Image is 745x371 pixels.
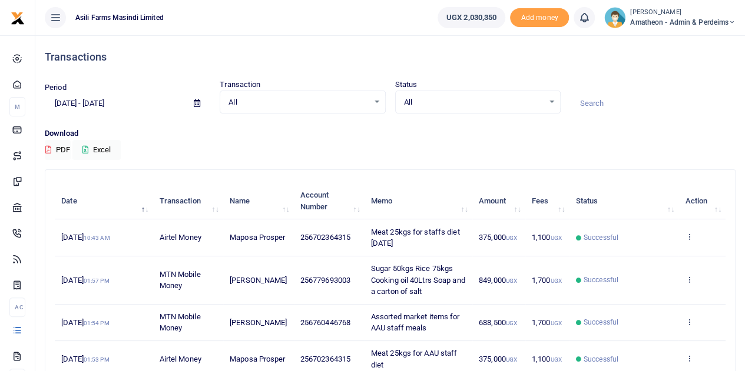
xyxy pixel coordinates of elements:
p: Download [45,128,736,140]
th: Name: activate to sort column ascending [223,183,294,219]
span: 1,100 [532,233,562,242]
span: Successful [584,232,618,243]
small: 01:54 PM [84,320,110,326]
span: Asili Farms Masindi Limited [71,12,168,23]
span: Airtel Money [160,355,201,363]
small: [PERSON_NAME] [630,8,736,18]
li: M [9,97,25,116]
span: [PERSON_NAME] [230,276,287,285]
span: MTN Mobile Money [160,270,201,290]
span: 1,700 [532,276,562,285]
small: 01:57 PM [84,278,110,284]
li: Toup your wallet [510,8,569,28]
small: UGX [506,356,517,363]
span: Successful [584,354,618,365]
th: Date: activate to sort column descending [55,183,153,219]
span: [DATE] [61,276,109,285]
span: [PERSON_NAME] [230,318,287,327]
small: UGX [506,320,517,326]
h4: Transactions [45,51,736,63]
span: 256702364315 [300,355,350,363]
a: Add money [510,12,569,21]
span: 688,500 [479,318,517,327]
span: [DATE] [61,318,109,327]
span: 375,000 [479,355,517,363]
a: logo-small logo-large logo-large [11,13,25,22]
span: Maposa Prosper [230,233,285,242]
span: [DATE] [61,355,109,363]
small: UGX [506,278,517,284]
span: [DATE] [61,233,110,242]
span: Meat 25kgs for AAU staff diet [371,349,457,369]
span: 849,000 [479,276,517,285]
span: 256702364315 [300,233,350,242]
span: 1,700 [532,318,562,327]
small: UGX [506,235,517,241]
th: Memo: activate to sort column ascending [365,183,472,219]
span: UGX 2,030,350 [446,12,496,24]
label: Period [45,82,67,93]
span: Add money [510,8,569,28]
input: select period [45,93,184,113]
span: Meat 25kgs for staffs diet [DATE] [371,228,460,248]
span: 256779693003 [300,276,350,285]
th: Account Number: activate to sort column ascending [294,183,365,219]
span: All [229,96,368,108]
span: Successful [584,275,618,285]
span: 256760446768 [300,318,350,327]
span: MTN Mobile Money [160,312,201,333]
small: UGX [550,235,561,241]
button: Excel [72,140,121,160]
span: All [404,96,544,108]
small: UGX [550,320,561,326]
small: 01:53 PM [84,356,110,363]
img: logo-small [11,11,25,25]
label: Status [395,79,418,91]
span: Maposa Prosper [230,355,285,363]
span: 1,100 [532,355,562,363]
img: profile-user [604,7,625,28]
li: Ac [9,298,25,317]
input: Search [570,93,736,113]
span: Airtel Money [160,233,201,242]
span: Successful [584,317,618,327]
a: profile-user [PERSON_NAME] Amatheon - Admin & Perdeims [604,7,736,28]
th: Status: activate to sort column ascending [569,183,678,219]
span: Assorted market items for AAU staff meals [371,312,460,333]
th: Amount: activate to sort column ascending [472,183,525,219]
th: Transaction: activate to sort column ascending [153,183,223,219]
small: UGX [550,278,561,284]
button: PDF [45,140,71,160]
th: Action: activate to sort column ascending [678,183,726,219]
small: UGX [550,356,561,363]
span: Sugar 50kgs Rice 75kgs Cooking oil 40Ltrs Soap and a carton of salt [371,264,465,296]
li: Wallet ballance [433,7,510,28]
a: UGX 2,030,350 [438,7,505,28]
span: 375,000 [479,233,517,242]
th: Fees: activate to sort column ascending [525,183,569,219]
small: 10:43 AM [84,235,110,241]
span: Amatheon - Admin & Perdeims [630,17,736,28]
label: Transaction [220,79,260,91]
